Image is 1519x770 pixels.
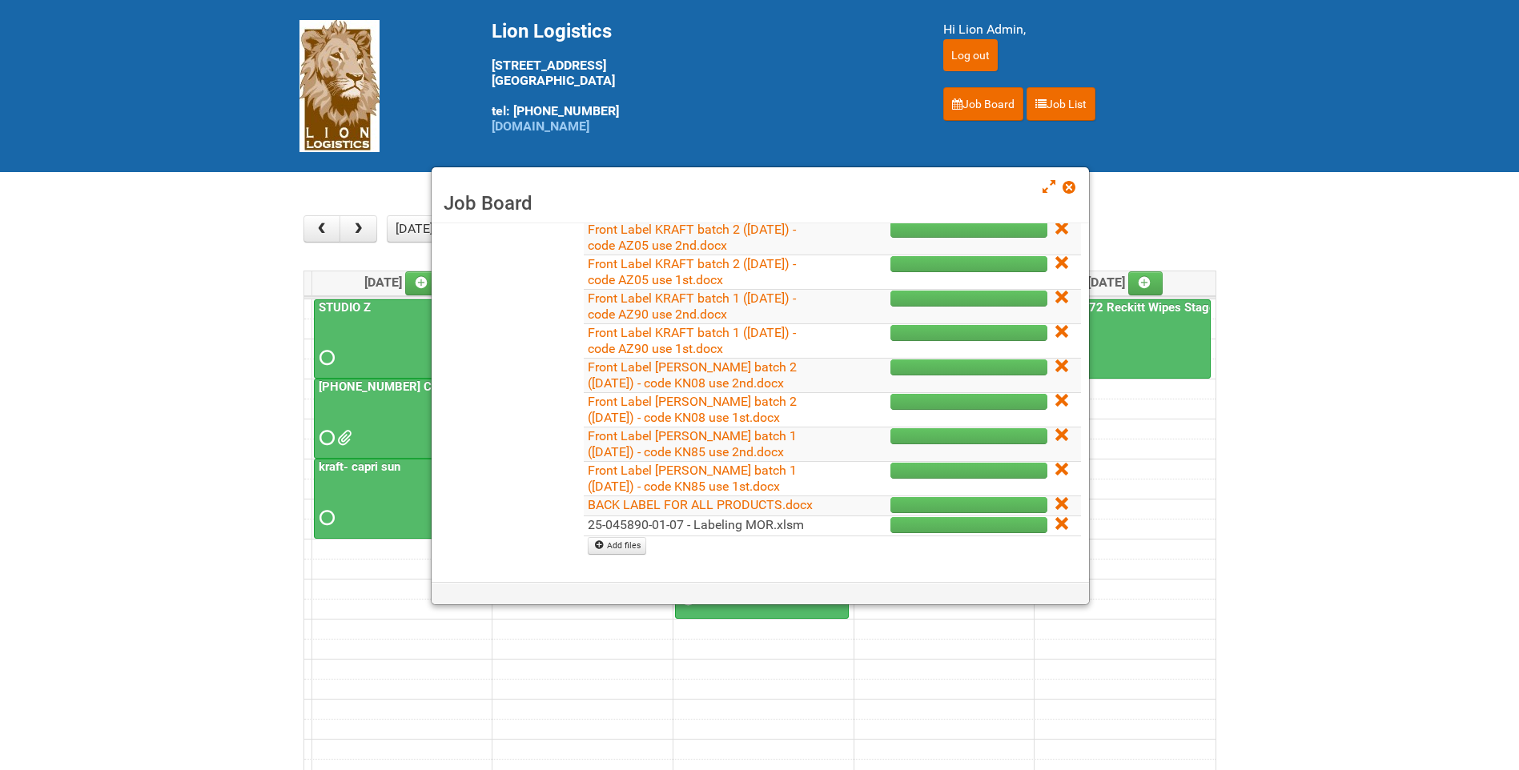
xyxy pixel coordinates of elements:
a: Front Label KRAFT batch 1 ([DATE]) - code AZ90 use 2nd.docx [588,291,796,322]
a: Front Label [PERSON_NAME] batch 2 ([DATE]) - code KN08 use 1st.docx [588,394,797,425]
span: Front Label KRAFT batch 2 (02.26.26) - code AZ05 use 2nd.docx Front Label KRAFT batch 2 (02.26.26... [337,432,348,443]
a: 25-048772 Reckitt Wipes Stage 4 - blinding/labeling day [1036,299,1211,379]
a: Add an event [405,271,440,295]
a: Lion Logistics [299,78,380,93]
a: Front Label KRAFT batch 1 ([DATE]) - code AZ90 use 1st.docx [588,325,796,356]
span: Requested [319,352,331,363]
a: STUDIO Z [315,300,374,315]
a: Front Label KRAFT batch 2 ([DATE]) - code AZ05 use 2nd.docx [588,222,796,253]
a: BACK LABEL FOR ALL PRODUCTS.docx [588,497,813,512]
button: [DATE] [387,215,441,243]
a: 25-048772 Reckitt Wipes Stage 4 - blinding/labeling day [1038,300,1352,315]
a: Add files [588,537,646,555]
a: kraft- capri sun [314,459,488,539]
span: [DATE] [364,275,440,290]
h3: Job Board [444,191,1077,215]
a: [PHONE_NUMBER] CTI PQB [PERSON_NAME] Real US - blinding day [314,379,488,459]
span: Requested [319,432,331,443]
a: 25-045890-01-07 - Labeling MOR.xlsm [588,517,804,532]
div: Hi Lion Admin, [943,20,1220,39]
div: [STREET_ADDRESS] [GEOGRAPHIC_DATA] tel: [PHONE_NUMBER] [492,20,903,134]
a: Front Label [PERSON_NAME] batch 2 ([DATE]) - code KN08 use 2nd.docx [588,359,797,391]
a: kraft- capri sun [315,459,404,474]
a: Add an event [1128,271,1163,295]
input: Log out [943,39,998,71]
a: [PHONE_NUMBER] CTI PQB [PERSON_NAME] Real US - blinding day [315,379,689,394]
a: Front Label KRAFT batch 2 ([DATE]) - code AZ05 use 1st.docx [588,256,796,287]
a: Job List [1027,87,1095,121]
a: Job Board [943,87,1023,121]
a: [DOMAIN_NAME] [492,118,589,134]
img: Lion Logistics [299,20,380,152]
a: STUDIO Z [314,299,488,379]
a: Front Label [PERSON_NAME] batch 1 ([DATE]) - code KN85 use 1st.docx [588,463,797,494]
span: Lion Logistics [492,20,612,42]
span: [DATE] [1087,275,1163,290]
span: Requested [319,512,331,523]
a: Front Label [PERSON_NAME] batch 1 ([DATE]) - code KN85 use 2nd.docx [588,428,797,459]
